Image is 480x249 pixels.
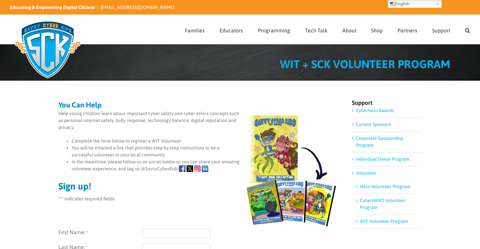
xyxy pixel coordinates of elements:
[371,28,383,33] span: Shop
[202,165,208,172] img: icons-linkedin.png
[185,15,205,44] a: Families
[356,122,391,127] a: Current Sponsors
[58,228,142,238] label: First Name:
[432,28,450,33] span: Support
[258,28,290,33] span: Programming
[356,136,403,148] a: Corporate Sponsorship Program
[360,198,406,210] a: CyberHERO Volunteer Program
[179,165,186,172] img: icons-Facebook.png
[220,28,243,33] span: Educators
[58,110,337,131] p: Help young children learn about important cyber safety and cyber ethics concepts such as personal...
[187,165,193,172] img: icons-X.png
[72,138,337,145] li: Complete the form below to register a WIT Volunteer
[360,184,410,189] a: Hero Volunteer Program
[342,15,356,44] a: About
[280,58,450,70] span: WIT + SCK VOLUNTEER PROGRAM
[185,15,470,44] nav: Main Menu
[58,195,337,202] p: " " indicates required fields
[58,101,102,109] strong: You Can Help
[10,17,86,83] img: Savvy Cyber Kids Logo
[390,1,395,7] img: en
[10,5,95,10] i: Educating & Empowering Digital Citizens
[58,182,337,191] h2: Sign up!
[371,15,383,44] a: Shop
[356,156,409,162] a: Individual Donor Program
[305,15,327,44] a: Tech Talk
[352,100,422,106] h4: Support
[356,170,376,176] a: Volunteer
[432,15,450,44] a: Support
[258,15,290,44] a: Programming
[220,15,243,44] a: Educators
[397,28,417,33] span: Partners
[100,5,174,10] a: [EMAIL_ADDRESS][DOMAIN_NAME]
[360,219,408,224] a: WIT Volunteer Program
[194,165,201,172] img: icons-Instagram.png
[356,108,394,113] a: Cyberhero Awards
[342,28,356,33] span: About
[465,15,470,44] a: Search
[305,28,327,33] span: Tech Talk
[72,145,337,158] li: You will be emailed a link that provides step-by-step instructions to be a successful volunteer i...
[185,28,205,33] span: Families
[72,158,337,172] li: In the meantime, please follow us on social media so you can share your amazing volunteer experie...
[397,15,417,44] a: Partners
